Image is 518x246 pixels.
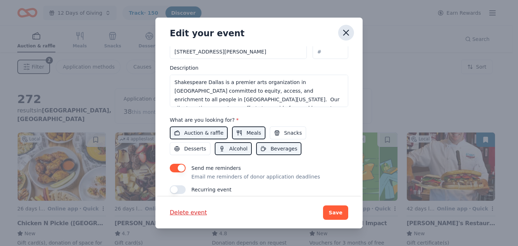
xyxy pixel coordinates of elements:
[184,144,206,153] span: Desserts
[170,142,210,155] button: Desserts
[170,208,207,217] button: Delete event
[170,28,245,39] div: Edit your event
[271,144,297,153] span: Beverages
[191,187,232,192] label: Recurring event
[191,165,241,171] label: Send me reminders
[170,75,348,107] textarea: Shakespeare Dallas is a premier arts organization in [GEOGRAPHIC_DATA] committed to equity, acces...
[232,126,265,139] button: Meals
[323,205,348,220] button: Save
[170,126,228,139] button: Auction & raffle
[270,126,306,139] button: Snacks
[191,172,320,181] p: Email me reminders of donor application deadlines
[170,117,238,124] label: What are you looking for?
[170,45,307,59] input: Enter a US address
[170,65,199,72] label: Description
[313,45,348,59] input: #
[184,129,223,137] span: Auction & raffle
[246,129,261,137] span: Meals
[215,142,252,155] button: Alcohol
[256,142,301,155] button: Beverages
[284,129,302,137] span: Snacks
[229,144,247,153] span: Alcohol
